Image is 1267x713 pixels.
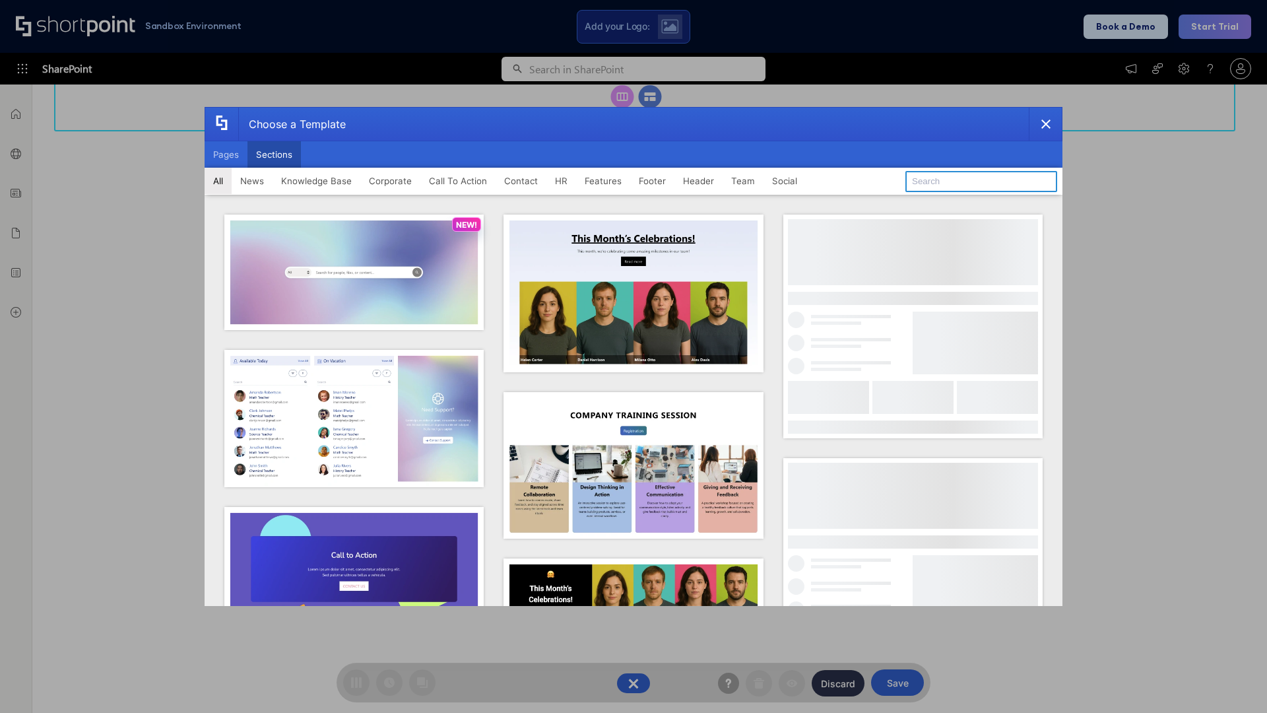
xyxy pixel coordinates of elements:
iframe: Chat Widget [1201,650,1267,713]
button: All [205,168,232,194]
button: HR [546,168,576,194]
button: Team [723,168,763,194]
button: Knowledge Base [273,168,360,194]
button: Footer [630,168,674,194]
button: Contact [496,168,546,194]
button: Sections [247,141,301,168]
button: Call To Action [420,168,496,194]
button: Features [576,168,630,194]
button: Social [763,168,806,194]
input: Search [905,171,1057,192]
button: Header [674,168,723,194]
div: template selector [205,107,1062,606]
div: Choose a Template [238,108,346,141]
p: NEW! [456,220,477,230]
button: Pages [205,141,247,168]
button: News [232,168,273,194]
button: Corporate [360,168,420,194]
